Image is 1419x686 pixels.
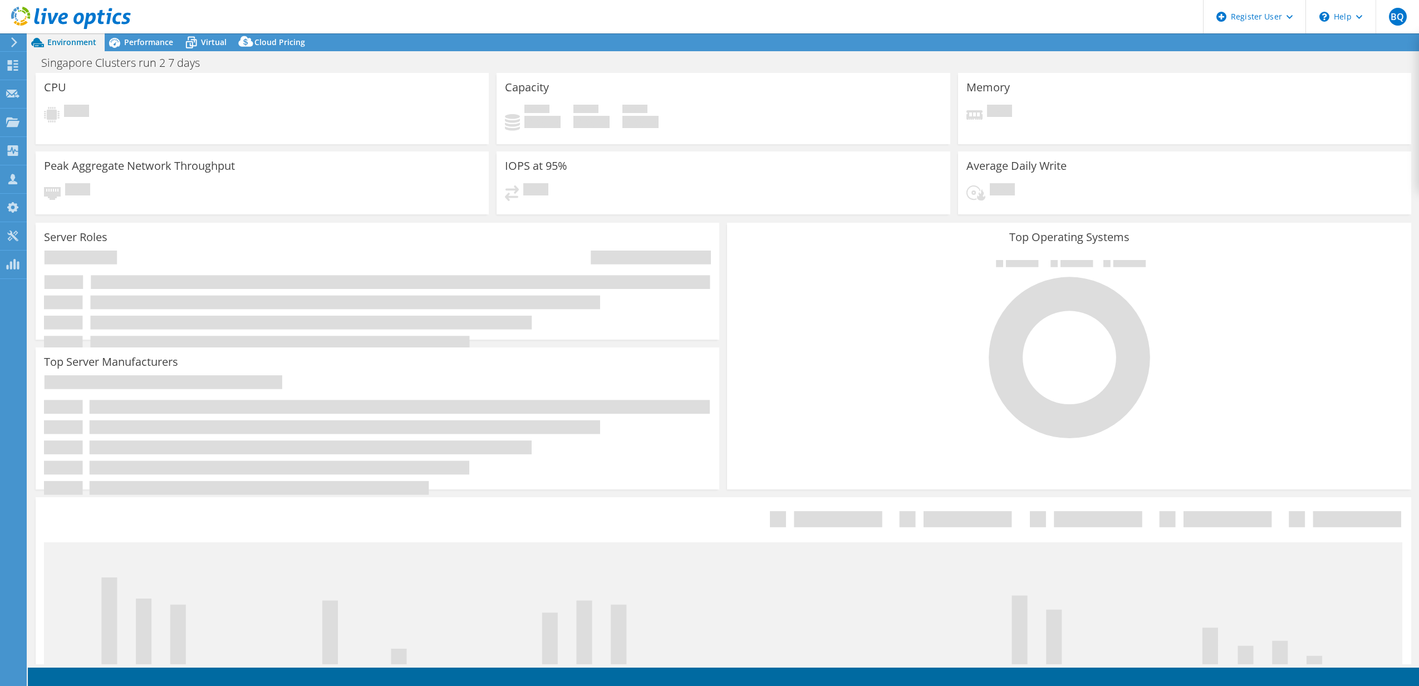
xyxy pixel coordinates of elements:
[987,105,1012,120] span: Pending
[44,231,107,243] h3: Server Roles
[47,37,96,47] span: Environment
[254,37,305,47] span: Cloud Pricing
[990,183,1015,198] span: Pending
[1319,12,1329,22] svg: \n
[505,160,567,172] h3: IOPS at 95%
[124,37,173,47] span: Performance
[524,105,549,116] span: Used
[36,57,217,69] h1: Singapore Clusters run 2 7 days
[523,183,548,198] span: Pending
[44,160,235,172] h3: Peak Aggregate Network Throughput
[622,105,647,116] span: Total
[64,105,89,120] span: Pending
[65,183,90,198] span: Pending
[966,81,1010,94] h3: Memory
[44,356,178,368] h3: Top Server Manufacturers
[735,231,1402,243] h3: Top Operating Systems
[966,160,1067,172] h3: Average Daily Write
[573,105,598,116] span: Free
[573,116,610,128] h4: 0 GiB
[44,81,66,94] h3: CPU
[524,116,561,128] h4: 0 GiB
[1389,8,1407,26] span: BQ
[505,81,549,94] h3: Capacity
[622,116,659,128] h4: 0 GiB
[201,37,227,47] span: Virtual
